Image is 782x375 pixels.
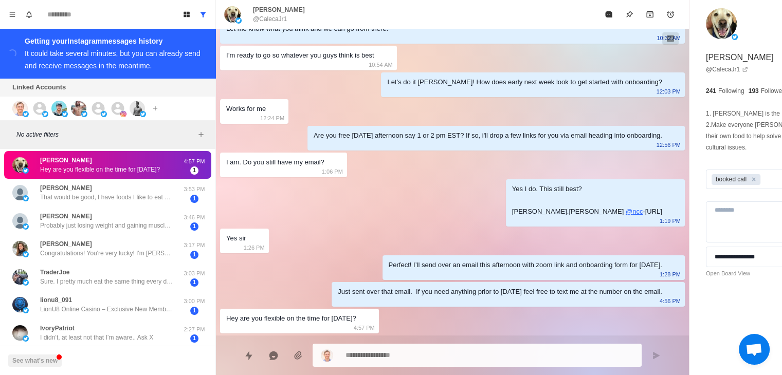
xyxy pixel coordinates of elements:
[706,269,750,278] a: Open Board View
[190,307,198,315] span: 1
[23,307,29,313] img: picture
[626,208,643,215] a: @ncc
[40,156,92,165] p: [PERSON_NAME]
[12,185,28,200] img: picture
[23,111,29,117] img: picture
[181,325,207,334] p: 2:27 PM
[25,35,203,47] div: Getting your Instagram messages history
[239,345,259,366] button: Quick replies
[387,77,662,88] div: Let’s do it [PERSON_NAME]! How does early next week look to get started with onboarding?
[706,86,716,96] p: 241
[739,334,770,365] div: Open chat
[660,215,681,227] p: 1:19 PM
[16,130,195,139] p: No active filters
[12,325,28,341] img: picture
[718,86,744,96] p: Following
[40,165,160,174] p: Hey are you flexible on the time for [DATE]?
[25,49,201,70] div: It could take several minutes, but you can already send and receive messages in the meantime.
[512,183,662,217] div: Yes I do. This still best? [PERSON_NAME].[PERSON_NAME] -[URL]
[40,295,72,305] p: lionu8_091
[288,345,308,366] button: Add media
[181,269,207,278] p: 3:03 PM
[181,185,207,194] p: 3:53 PM
[713,174,748,185] div: booked call
[12,82,66,92] p: Linked Accounts
[12,269,28,285] img: picture
[23,279,29,286] img: picture
[263,345,284,366] button: Reply with AI
[51,101,67,116] img: picture
[40,212,92,221] p: [PERSON_NAME]
[190,222,198,231] span: 1
[226,103,266,115] div: Works for me
[12,213,28,229] img: picture
[226,50,374,61] div: I’m ready to go so whatever you guys think is best
[226,157,324,168] div: I am. Do you still have my email?
[749,86,759,96] p: 193
[181,297,207,306] p: 3:00 PM
[181,213,207,222] p: 3:46 PM
[190,195,198,203] span: 1
[71,101,86,116] img: picture
[8,354,62,367] button: See what's new
[21,6,37,23] button: Notifications
[190,278,198,287] span: 1
[4,6,21,23] button: Menu
[190,334,198,343] span: 1
[389,259,662,271] div: Perfect! I’ll send over an email this afternoon with zoom link and onboarding form for [DATE].
[190,251,198,259] span: 1
[706,65,748,74] a: @CalecaJr1
[181,241,207,250] p: 3:17 PM
[40,333,153,342] p: I didn’t, at least not that I’m aware.. Ask X
[81,111,87,117] img: picture
[369,59,392,70] p: 10:54 AM
[253,14,287,24] p: @CalecaJr1
[62,111,68,117] img: picture
[195,128,207,141] button: Add filters
[226,233,246,244] div: Yes sir
[354,322,375,333] p: 4:57 PM
[42,111,48,117] img: picture
[619,4,640,25] button: Pin
[657,86,681,97] p: 12:03 PM
[260,113,284,124] p: 12:24 PM
[12,101,28,116] img: picture
[40,324,75,333] p: IvoryPatriot
[598,4,619,25] button: Mark as read
[149,102,161,115] button: Add account
[657,32,680,44] p: 10:32 AM
[130,101,145,116] img: picture
[646,345,666,366] button: Send message
[23,167,29,174] img: picture
[40,268,69,277] p: TraderJoe
[235,17,242,24] img: picture
[732,34,738,40] img: picture
[314,130,662,141] div: Are you free [DATE] afternoon say 1 or 2 pm EST? If so, i'll drop a few links for you via email h...
[40,305,174,314] p: LionU8 Online Casino – Exclusive New Member Promotion 🎉 LionU8 Online Casino invites you to join ...
[190,166,198,175] span: 1
[748,174,759,185] div: Remove booked call
[23,195,29,201] img: picture
[40,249,174,258] p: Congratulations! You're very lucky! I'm [PERSON_NAME], a member of a private investment team with...
[120,111,126,117] img: picture
[23,223,29,230] img: picture
[140,111,146,117] img: picture
[181,157,207,166] p: 4:57 PM
[40,221,174,230] p: Probably just losing weight and gaining muscle. I know what to do it’s just staying consistent fo...
[660,295,681,307] p: 4:56 PM
[657,139,681,151] p: 12:56 PM
[706,8,737,39] img: picture
[660,269,681,280] p: 1:28 PM
[101,111,107,117] img: picture
[640,4,660,25] button: Archive
[244,242,265,253] p: 1:26 PM
[40,277,174,286] p: Sure. I pretty much eat the same thing every day and I'm fine with it. I'm kind of a robot. Plus,...
[23,335,29,342] img: picture
[706,51,774,64] p: [PERSON_NAME]
[226,313,356,324] div: Hey are you flexible on the time for [DATE]?
[338,286,662,297] div: Just sent over that email. If you need anything prior to [DATE] feel free to text me at the numbe...
[322,166,343,177] p: 1:06 PM
[321,349,333,362] img: picture
[40,239,92,249] p: [PERSON_NAME]
[12,157,28,173] img: picture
